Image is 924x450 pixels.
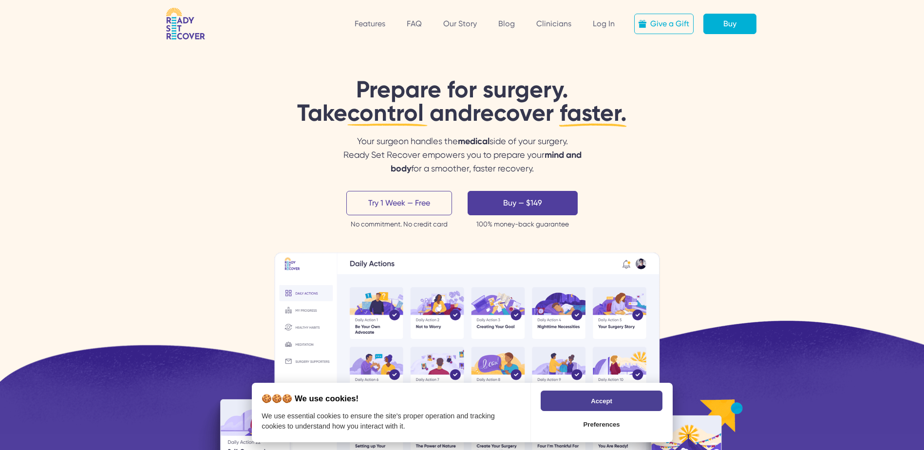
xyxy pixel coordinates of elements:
[498,19,515,28] a: Blog
[457,136,489,147] span: medical
[443,19,477,28] a: Our Story
[634,14,694,34] a: Give a Gift
[252,394,530,403] h2: 🍪🍪🍪 We use cookies!
[166,8,205,40] img: RSR
[541,391,662,411] button: Accept
[355,19,385,28] a: Features
[476,219,569,229] div: 100% money-back guarantee
[262,412,494,431] div: We use essential cookies to ensure the site's proper operation and tracking cookies to understand...
[297,78,627,125] h1: Prepare for surgery.
[347,123,429,127] img: Line1
[703,14,756,34] a: Buy
[593,19,615,28] a: Log In
[650,18,689,30] div: Give a Gift
[541,414,662,434] button: Preferences
[391,150,582,174] span: mind and body
[346,191,452,215] a: Try 1 Week — Free
[331,134,594,175] div: Your surgeon handles the side of your surgery.
[297,101,627,125] div: Take and
[559,120,629,131] img: Line2
[252,383,673,442] div: CookieChimp
[347,99,430,127] span: control
[723,18,736,30] div: Buy
[331,148,594,175] div: Ready Set Recover empowers you to prepare your for a smoother, faster recovery.
[468,191,578,215] a: Buy — $149
[351,219,448,229] div: No commitment. No credit card
[536,19,571,28] a: Clinicians
[407,19,422,28] a: FAQ
[472,99,627,127] span: recover faster.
